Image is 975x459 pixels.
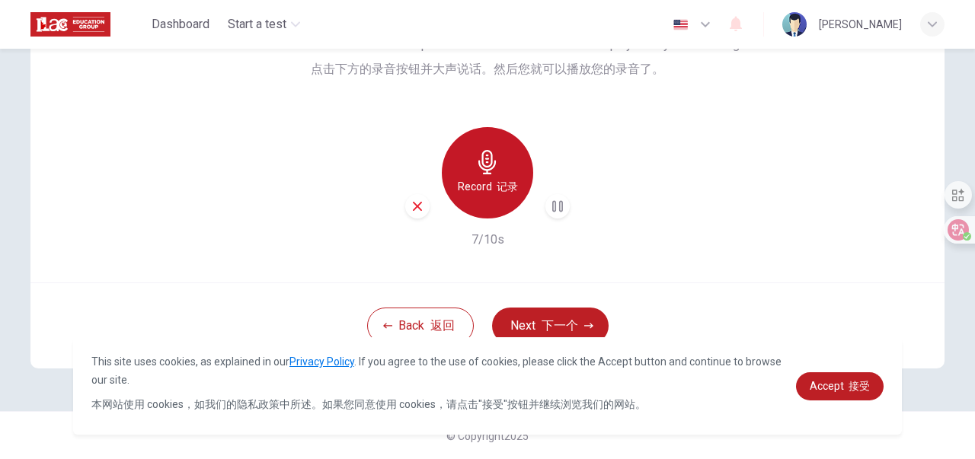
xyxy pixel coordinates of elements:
a: Privacy Policy [289,355,354,368]
a: dismiss cookie message [796,372,884,400]
span: Click the record button below and speak aloud. You will then be able to play back your recording. [234,36,742,84]
font: 下一个 [542,318,578,333]
span: © Copyright 2025 [446,430,529,442]
img: ILAC logo [30,9,110,40]
img: en [671,19,690,30]
button: Record 记录 [442,127,533,218]
span: Start a test [228,15,286,33]
font: 点击下方的录音按钮并大声说话。然后您就可以播放您的录音了。 [311,62,664,76]
font: 接受 [849,380,870,392]
span: This site uses cookies, as explained in our . If you agree to the use of cookies, please click th... [91,355,782,410]
button: Next 下一个 [492,308,609,344]
button: Start a test [222,11,306,38]
span: Accept [810,380,870,392]
font: 返回 [430,318,455,333]
h6: 7/10s [472,231,504,249]
font: 本网站使用 cookies，如我们的隐私政策中所述。如果您同意使用 cookies，请点击"接受"按钮并继续浏览我们的网站。 [91,398,646,410]
button: Dashboard [145,11,216,38]
h6: Record [458,177,518,196]
span: Dashboard [152,15,209,33]
a: ILAC logo [30,9,145,40]
div: cookieconsent [73,337,902,435]
font: 记录 [497,180,518,193]
button: Back 返回 [367,308,474,344]
img: Profile picture [782,12,807,37]
div: [PERSON_NAME] [819,15,902,33]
